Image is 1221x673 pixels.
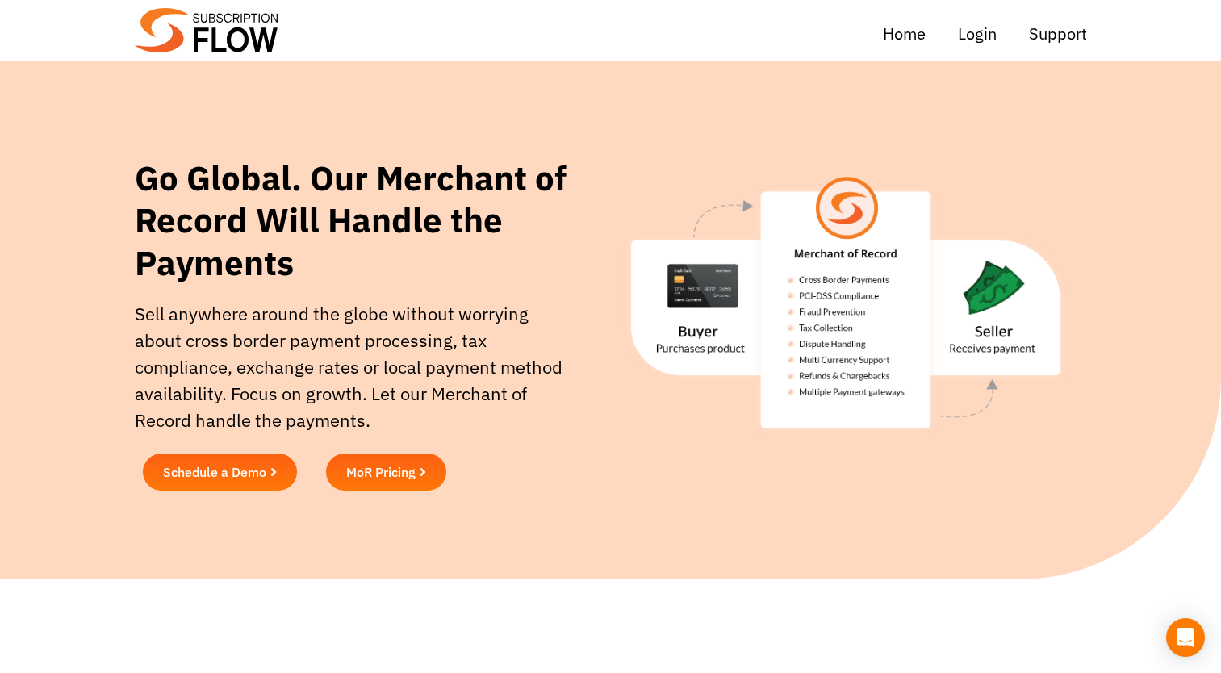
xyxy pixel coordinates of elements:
p: Sell anywhere around the globe without worrying about cross border payment processing, tax compli... [135,300,570,433]
h1: Go Global. Our Merchant of Record Will Handle the Payments [135,157,589,285]
img: mor-imagee (1) [604,157,1086,450]
a: Home [883,22,926,46]
a: MoR Pricing [326,454,446,491]
span: Schedule a Demo [163,466,266,479]
a: Login [958,22,997,46]
a: Schedule a Demo [143,454,297,491]
span: MoR Pricing [346,466,416,479]
img: new-logo [135,8,278,52]
a: Support [1029,22,1087,46]
div: Open Intercom Messenger [1166,618,1205,657]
